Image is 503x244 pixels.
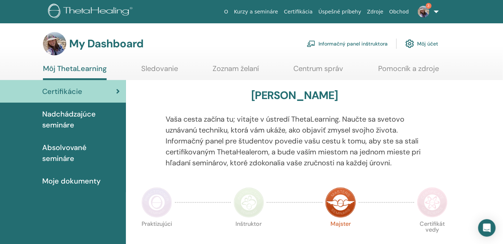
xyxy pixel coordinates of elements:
a: Môj účet [405,36,438,52]
a: Kurzy a semináre [231,5,281,19]
img: default.jpg [43,32,66,55]
img: chalkboard-teacher.svg [307,40,316,47]
a: Môj ThetaLearning [43,64,107,80]
img: Practitioner [142,187,172,218]
h3: My Dashboard [69,37,143,50]
img: cog.svg [405,38,414,50]
h3: [PERSON_NAME] [251,89,338,102]
img: Certificate of Science [417,187,448,218]
img: Master [325,187,356,218]
img: logo.png [48,4,135,20]
a: Pomocník a zdroje [378,64,439,78]
a: Informačný panel inštruktora [307,36,388,52]
span: Nadchádzajúce semináre [42,109,120,130]
span: Moje dokumenty [42,176,100,186]
a: Centrum správ [294,64,344,78]
span: Certifikácie [42,86,82,97]
a: Zdroje [364,5,387,19]
a: Zoznam želaní [213,64,259,78]
img: Instructor [234,187,264,218]
a: Úspešné príbehy [316,5,364,19]
p: Vaša cesta začína tu; vitajte v ústredí ThetaLearning. Naučte sa svetovo uznávanú techniku, ktorá... [166,114,424,168]
a: Certifikácia [281,5,316,19]
img: default.jpg [418,6,429,17]
span: 3 [426,3,432,9]
a: Obchod [387,5,412,19]
a: Sledovanie [141,64,178,78]
a: O [221,5,231,19]
div: Open Intercom Messenger [478,219,496,237]
span: Absolvované semináre [42,142,120,164]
